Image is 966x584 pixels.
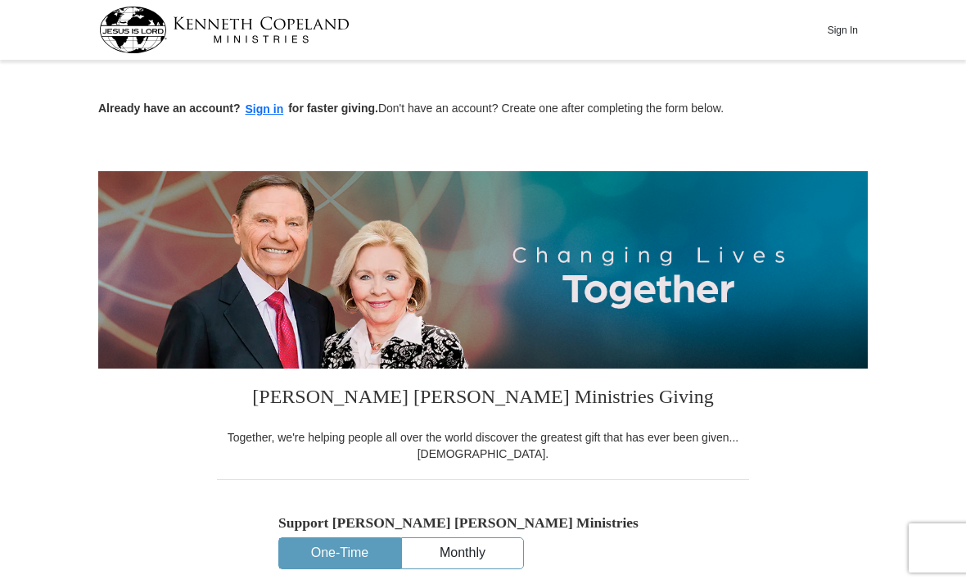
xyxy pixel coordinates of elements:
h5: Support [PERSON_NAME] [PERSON_NAME] Ministries [278,514,688,532]
div: Together, we're helping people all over the world discover the greatest gift that has ever been g... [217,429,749,462]
img: kcm-header-logo.svg [99,7,350,53]
h3: [PERSON_NAME] [PERSON_NAME] Ministries Giving [217,369,749,429]
p: Don't have an account? Create one after completing the form below. [98,100,868,119]
button: Monthly [402,538,523,568]
button: Sign In [818,17,867,43]
button: Sign in [241,100,289,119]
button: One-Time [279,538,400,568]
strong: Already have an account? for faster giving. [98,102,378,115]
